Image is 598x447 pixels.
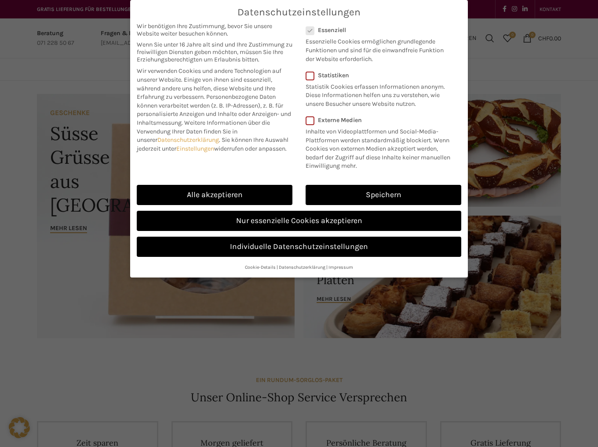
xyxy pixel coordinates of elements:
[137,185,292,205] a: Alle akzeptieren
[157,136,219,144] a: Datenschutzerklärung
[306,124,456,170] p: Inhalte von Videoplattformen und Social-Media-Plattformen werden standardmäßig blockiert. Wenn Co...
[306,34,450,63] p: Essenzielle Cookies ermöglichen grundlegende Funktionen und sind für die einwandfreie Funktion de...
[306,116,456,124] label: Externe Medien
[137,41,292,63] span: Wenn Sie unter 16 Jahre alt sind und Ihre Zustimmung zu freiwilligen Diensten geben möchten, müss...
[306,72,450,79] label: Statistiken
[306,26,450,34] label: Essenziell
[279,264,325,270] a: Datenschutzerklärung
[328,264,353,270] a: Impressum
[245,264,276,270] a: Cookie-Details
[137,237,461,257] a: Individuelle Datenschutzeinstellungen
[237,7,361,18] span: Datenschutzeinstellungen
[306,79,450,108] p: Statistik Cookies erfassen Informationen anonym. Diese Informationen helfen uns zu verstehen, wie...
[137,67,281,101] span: Wir verwenden Cookies und andere Technologien auf unserer Website. Einige von ihnen sind essenzie...
[306,185,461,205] a: Speichern
[137,136,288,152] span: Sie können Ihre Auswahl jederzeit unter widerrufen oder anpassen.
[137,119,270,144] span: Weitere Informationen über die Verwendung Ihrer Daten finden Sie in unserer .
[137,22,292,37] span: Wir benötigen Ihre Zustimmung, bevor Sie unsere Website weiter besuchen können.
[176,145,214,152] a: Einstellungen
[137,211,461,231] a: Nur essenzielle Cookies akzeptieren
[137,93,291,126] span: Personenbezogene Daten können verarbeitet werden (z. B. IP-Adressen), z. B. für personalisierte A...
